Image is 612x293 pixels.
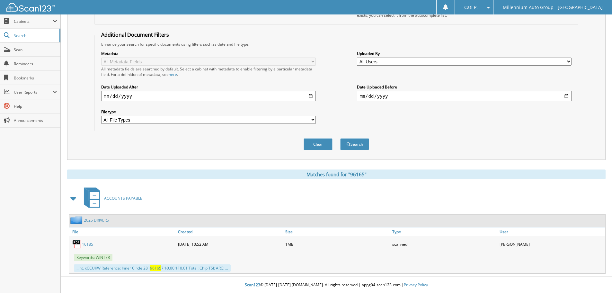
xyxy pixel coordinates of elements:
[176,227,284,236] a: Created
[169,72,177,77] a: here
[14,19,53,24] span: Cabinets
[74,264,231,272] div: ...nt. xCCUKW Reference: Inner Circle 281 7 $0.00 $10.01 Total: Chip TSI: ARC: ...
[72,239,82,249] img: PDF.png
[101,66,316,77] div: All metadata fields are searched by default. Select a cabinet with metadata to enable filtering b...
[74,254,112,261] span: Keywords: WINTER
[101,84,316,90] label: Date Uploaded After
[245,282,260,288] span: Scan123
[101,91,316,101] input: start
[503,5,603,9] span: Millennium Auto Group - [GEOGRAPHIC_DATA]
[176,238,284,251] div: [DATE] 10:52 AM
[61,277,612,293] div: © [DATE]-[DATE] [DOMAIN_NAME]. All rights reserved | appg04-scan123-com |
[98,31,172,38] legend: Additional Document Filters
[580,262,612,293] iframe: Chat Widget
[101,51,316,56] label: Metadata
[80,186,142,211] a: ACCOUNTS PAYABLE
[304,138,333,150] button: Clear
[357,51,572,56] label: Uploaded By
[84,217,109,223] a: 2025 DRIVERS
[69,227,176,236] a: File
[284,227,391,236] a: Size
[357,91,572,101] input: end
[101,109,316,114] label: File type
[498,238,605,251] div: [PERSON_NAME]
[284,238,391,251] div: 1MB
[6,3,55,12] img: scan123-logo-white.svg
[14,47,57,52] span: Scan
[391,227,498,236] a: Type
[67,169,606,179] div: Matches found for "96165"
[14,118,57,123] span: Announcements
[70,216,84,224] img: folder2.png
[404,282,428,288] a: Privacy Policy
[14,61,57,67] span: Reminders
[340,138,369,150] button: Search
[14,104,57,109] span: Help
[391,238,498,251] div: scanned
[14,75,57,81] span: Bookmarks
[82,242,93,247] a: 16185
[150,265,161,271] span: 96165
[104,196,142,201] span: ACCOUNTS PAYABLE
[14,89,53,95] span: User Reports
[498,227,605,236] a: User
[357,84,572,90] label: Date Uploaded Before
[464,5,478,9] span: Cati P.
[98,41,575,47] div: Enhance your search for specific documents using filters such as date and file type.
[14,33,56,38] span: Search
